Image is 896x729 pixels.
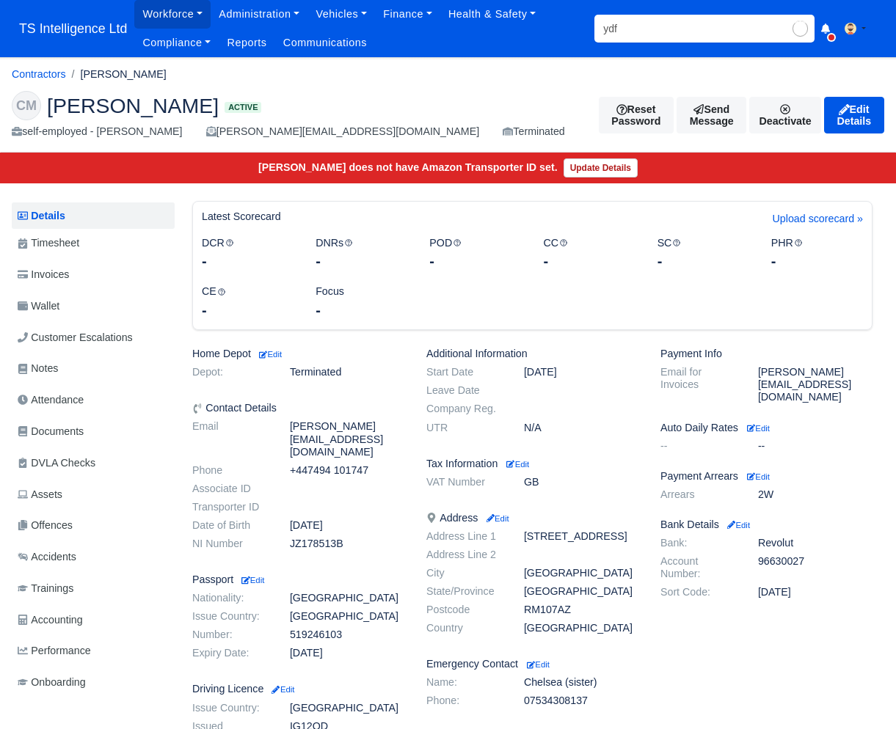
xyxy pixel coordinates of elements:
[18,392,84,409] span: Attendance
[527,660,550,669] small: Edit
[513,530,649,543] dd: [STREET_ADDRESS]
[415,422,513,434] dt: UTR
[564,158,638,177] a: Update Details
[181,629,279,641] dt: Number:
[12,15,134,43] a: TS Intelligence Ltd
[18,486,62,503] span: Assets
[513,366,649,378] dd: [DATE]
[18,329,133,346] span: Customer Escalations
[12,68,66,80] a: Contractors
[426,658,638,670] h6: Emergency Contact
[181,366,279,378] dt: Depot:
[12,668,175,697] a: Onboarding
[660,348,873,360] h6: Payment Info
[484,512,509,524] a: Edit
[506,460,529,469] small: Edit
[12,574,175,603] a: Trainings
[257,350,282,359] small: Edit
[12,606,175,634] a: Accounting
[269,683,294,695] a: Edit
[279,702,415,714] dd: [GEOGRAPHIC_DATA]
[279,647,415,659] dd: [DATE]
[12,637,175,665] a: Performance
[415,676,513,689] dt: Name:
[12,229,175,257] a: Timesheet
[18,517,73,534] span: Offences
[279,592,415,604] dd: [GEOGRAPHIC_DATA]
[12,543,175,571] a: Accidents
[12,123,183,140] div: self-employed - [PERSON_NAME]
[18,612,83,629] span: Accounting
[513,567,649,579] dd: [GEOGRAPHIC_DATA]
[649,537,747,549] dt: Bank:
[532,235,646,272] div: CC
[747,555,884,580] dd: 96630027
[503,458,529,469] a: Edit
[415,476,513,488] dt: VAT Number
[279,420,415,458] dd: [PERSON_NAME][EMAIL_ADDRESS][DOMAIN_NAME]
[429,251,521,271] div: -
[192,574,404,586] h6: Passport
[747,440,884,453] dd: --
[239,576,264,585] small: Edit
[660,470,873,483] h6: Payment Arrears
[513,676,649,689] dd: Chelsea (sister)
[744,470,770,482] a: Edit
[202,251,294,271] div: -
[12,386,175,414] a: Attendance
[747,366,884,403] dd: [PERSON_NAME][EMAIL_ADDRESS][DOMAIN_NAME]
[279,519,415,532] dd: [DATE]
[418,235,532,272] div: POD
[513,476,649,488] dd: GB
[18,642,91,659] span: Performance
[415,549,513,561] dt: Address Line 2
[12,480,175,509] a: Assets
[747,472,770,481] small: Edit
[415,366,513,378] dt: Start Date
[513,695,649,707] dd: 07534308137
[415,403,513,415] dt: Company Reg.
[725,521,750,530] small: Edit
[12,292,175,320] a: Wallet
[524,658,550,670] a: Edit
[191,235,305,272] div: DCR
[747,586,884,598] dd: [DATE]
[747,424,770,433] small: Edit
[677,97,746,133] a: Send Message
[415,530,513,543] dt: Address Line 1
[192,348,404,360] h6: Home Depot
[219,29,274,57] a: Reports
[12,91,41,120] div: CM
[749,97,820,133] a: Deactivate
[181,538,279,550] dt: NI Number
[18,549,76,565] span: Accidents
[415,567,513,579] dt: City
[275,29,376,57] a: Communications
[269,685,294,694] small: Edit
[513,622,649,634] dd: [GEOGRAPHIC_DATA]
[66,66,167,83] li: [PERSON_NAME]
[18,298,59,315] span: Wallet
[279,366,415,378] dd: Terminated
[18,580,73,597] span: Trainings
[279,629,415,641] dd: 519246103
[543,251,635,271] div: -
[426,512,638,524] h6: Address
[202,300,294,320] div: -
[415,384,513,397] dt: Leave Date
[503,123,565,140] div: Terminated
[773,210,863,235] a: Upload scorecard »
[649,366,747,403] dt: Email for Invoices
[305,283,418,320] div: Focus
[12,417,175,446] a: Documents
[513,585,649,598] dd: [GEOGRAPHIC_DATA]
[279,538,415,550] dd: JZ178513B
[747,488,884,501] dd: 2W
[181,647,279,659] dt: Expiry Date:
[18,266,69,283] span: Invoices
[191,283,305,320] div: CE
[415,604,513,616] dt: Postcode
[12,449,175,477] a: DVLA Checks
[12,260,175,289] a: Invoices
